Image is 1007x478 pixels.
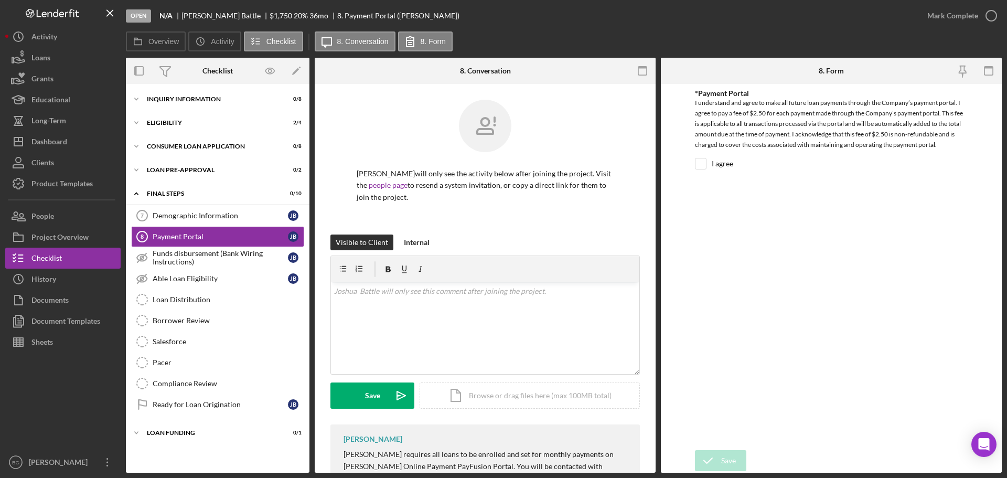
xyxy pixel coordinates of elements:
button: Dashboard [5,131,121,152]
div: Product Templates [31,173,93,197]
div: Able Loan Eligibility [153,274,288,283]
div: Loan Distribution [153,295,304,304]
button: 8. Conversation [315,31,395,51]
div: 8. Payment Portal ([PERSON_NAME]) [337,12,459,20]
div: 36 mo [309,12,328,20]
div: 0 / 8 [283,143,302,150]
label: Overview [148,37,179,46]
div: Eligibility [147,120,275,126]
button: Activity [5,26,121,47]
div: Open [126,9,151,23]
div: People [31,206,54,229]
button: Checklist [244,31,303,51]
div: Ready for Loan Origination [153,400,288,409]
label: Activity [211,37,234,46]
div: J B [288,231,298,242]
div: FINAL STEPS [147,190,275,197]
div: Dashboard [31,131,67,155]
button: Save [330,383,414,409]
button: 8. Form [398,31,453,51]
a: 7Demographic InformationJB [131,205,304,226]
text: BG [12,460,19,465]
button: Document Templates [5,311,121,332]
div: I understand and agree to make all future loan payments through the Company’s payment portal. I a... [695,98,968,153]
div: *Payment Portal [695,89,968,98]
div: Document Templates [31,311,100,334]
div: [PERSON_NAME] [26,452,94,475]
div: Activity [31,26,57,50]
button: Long-Term [5,110,121,131]
div: Visible to Client [336,235,388,250]
button: People [5,206,121,227]
label: I agree [712,158,733,169]
div: Inquiry Information [147,96,275,102]
div: Mark Complete [927,5,978,26]
button: Documents [5,290,121,311]
div: Sheets [31,332,53,355]
a: Salesforce [131,331,304,352]
div: 0 / 2 [283,167,302,173]
a: people page [369,180,408,189]
div: J B [288,273,298,284]
tspan: 8 [141,233,144,240]
button: Sheets [5,332,121,353]
a: Ready for Loan OriginationJB [131,394,304,415]
div: Loan Funding [147,430,275,436]
div: Salesforce [153,337,304,346]
button: Internal [399,235,435,250]
a: Checklist [5,248,121,269]
div: Clients [31,152,54,176]
div: Documents [31,290,69,313]
a: Borrower Review [131,310,304,331]
button: Loans [5,47,121,68]
button: Visible to Client [330,235,393,250]
button: Mark Complete [917,5,1002,26]
div: 2 / 4 [283,120,302,126]
div: Compliance Review [153,379,304,388]
div: Loan Pre-Approval [147,167,275,173]
div: Checklist [31,248,62,271]
a: Pacer [131,352,304,373]
div: Demographic Information [153,211,288,220]
button: Product Templates [5,173,121,194]
div: Project Overview [31,227,89,250]
a: 8Payment PortalJB [131,226,304,247]
button: Save [695,450,746,471]
button: Educational [5,89,121,110]
div: J B [288,399,298,410]
div: Save [365,383,380,409]
label: 8. Form [421,37,446,46]
button: Overview [126,31,186,51]
label: 8. Conversation [337,37,389,46]
div: 8. Conversation [460,67,511,75]
div: Open Intercom Messenger [971,432,997,457]
button: History [5,269,121,290]
div: History [31,269,56,292]
button: Grants [5,68,121,89]
a: Funds disbursement (Bank Wiring Instructions)JB [131,247,304,268]
div: J B [288,210,298,221]
a: Clients [5,152,121,173]
div: J B [288,252,298,263]
button: Project Overview [5,227,121,248]
div: 20 % [294,12,308,20]
div: Long-Term [31,110,66,134]
div: Save [721,450,736,471]
div: [PERSON_NAME] Battle [181,12,270,20]
div: [PERSON_NAME] [344,435,402,443]
tspan: 7 [141,213,144,219]
div: Consumer Loan Application [147,143,275,150]
div: 0 / 1 [283,430,302,436]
